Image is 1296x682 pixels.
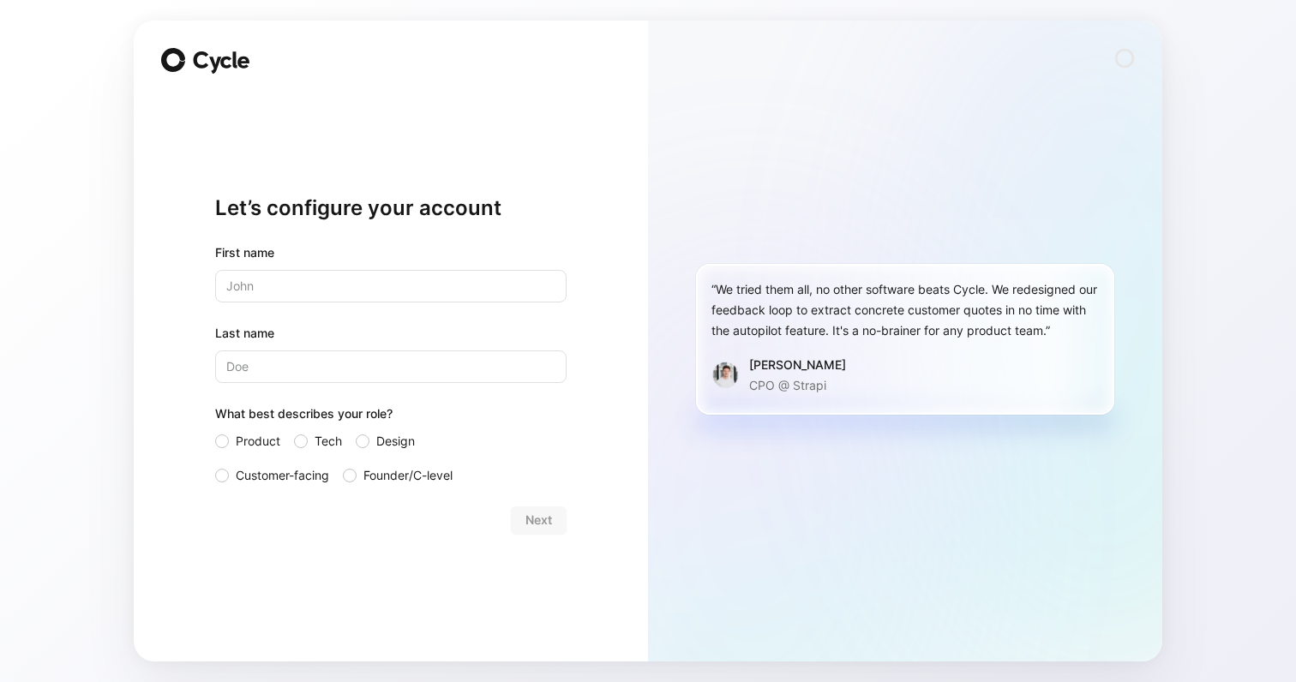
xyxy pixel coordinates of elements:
div: First name [215,242,567,263]
div: What best describes your role? [215,404,567,431]
input: John [215,270,567,302]
span: Customer-facing [236,465,329,486]
h1: Let’s configure your account [215,194,567,222]
span: Design [376,431,415,452]
label: Last name [215,323,567,344]
span: Product [236,431,280,452]
div: “We tried them all, no other software beats Cycle. We redesigned our feedback loop to extract con... [711,279,1099,341]
input: Doe [215,350,567,383]
p: CPO @ Strapi [749,375,846,396]
span: Founder/C-level [363,465,453,486]
div: [PERSON_NAME] [749,355,846,375]
span: Tech [315,431,342,452]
